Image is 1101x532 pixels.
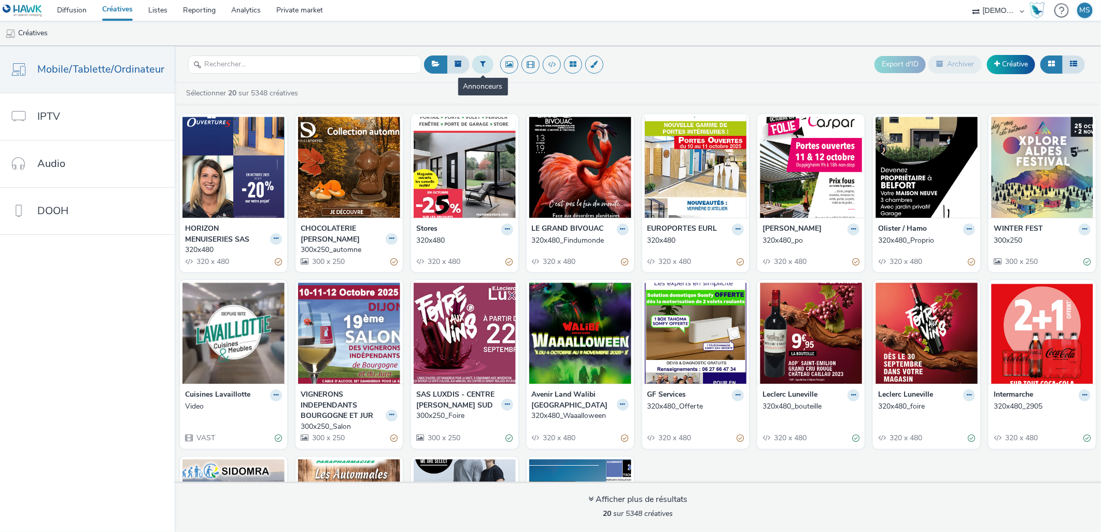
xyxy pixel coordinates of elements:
[888,257,922,267] span: 320 x 480
[416,411,513,421] a: 300x250_Foire
[416,223,437,235] strong: Stores
[275,256,282,267] div: Partiellement valide
[1062,55,1085,73] button: Liste
[737,433,744,444] div: Partiellement valide
[185,223,267,245] strong: HORIZON MENUISERIES SAS
[275,433,282,444] div: Valide
[645,283,747,384] img: 320x480_Offerte visual
[185,401,278,412] div: Video
[195,433,215,443] span: VAST
[414,283,516,384] img: 300x250_Foire visual
[994,401,1091,412] a: 320x480_2905
[763,235,855,246] div: 320x480_po
[763,223,822,235] strong: [PERSON_NAME]
[991,117,1093,218] img: 300x250 visual
[298,117,400,218] img: 300x250_automne visual
[658,433,691,443] span: 320 x 480
[301,389,383,421] strong: VIGNERONS INDEPENDANTS BOURGOGNE ET JUR
[968,433,975,444] div: Valide
[737,256,744,267] div: Partiellement valide
[182,283,285,384] img: Video visual
[773,433,807,443] span: 320 x 480
[185,245,282,255] a: 320x480
[588,494,687,506] div: Afficher plus de résultats
[390,433,398,444] div: Partiellement valide
[878,401,975,412] a: 320x480_foire
[763,389,817,401] strong: Leclerc Luneville
[542,257,576,267] span: 320 x 480
[529,283,631,384] img: 320x480_Waaalloween visual
[532,389,614,411] strong: Avenir Land Walibi [GEOGRAPHIC_DATA]
[195,257,229,267] span: 320 x 480
[1080,3,1091,18] div: MS
[532,235,629,246] a: 320x480_Findumonde
[37,109,60,124] span: IPTV
[876,117,978,218] img: 320x480_Proprio visual
[760,283,862,384] img: 320x480_bouteille visual
[878,389,933,401] strong: Leclerc Luneville
[991,283,1093,384] img: 320x480_2905 visual
[1029,2,1045,19] img: Hawk Academy
[1004,433,1038,443] span: 320 x 480
[416,389,499,411] strong: SAS LUXDIS - CENTRE [PERSON_NAME] SUD
[542,433,576,443] span: 320 x 480
[37,156,65,171] span: Audio
[994,235,1091,246] a: 300x250
[928,55,982,73] button: Archiver
[1040,55,1063,73] button: Grille
[647,235,740,246] div: 320x480
[311,257,345,267] span: 300 x 250
[622,256,629,267] div: Partiellement valide
[888,433,922,443] span: 320 x 480
[532,235,625,246] div: 320x480_Findumonde
[1083,433,1091,444] div: Valide
[427,433,460,443] span: 300 x 250
[760,117,862,218] img: 320x480_po visual
[647,401,740,412] div: 320x480_Offerte
[994,235,1086,246] div: 300x250
[647,235,744,246] a: 320x480
[622,433,629,444] div: Partiellement valide
[506,256,513,267] div: Partiellement valide
[532,411,625,421] div: 320x480_Waaalloween
[1029,2,1049,19] a: Hawk Academy
[1004,257,1038,267] span: 300 x 250
[987,55,1035,74] a: Créative
[390,256,398,267] div: Partiellement valide
[647,223,717,235] strong: EUROPORTES EURL
[37,203,68,218] span: DOOH
[414,117,516,218] img: 320x480 visual
[529,117,631,218] img: 320x480_Findumonde visual
[301,223,383,245] strong: CHOCOLATERIE [PERSON_NAME]
[301,245,393,255] div: 300x250_automne
[852,433,859,444] div: Valide
[185,245,278,255] div: 320x480
[852,256,859,267] div: Partiellement valide
[878,401,971,412] div: 320x480_foire
[416,411,509,421] div: 300x250_Foire
[532,411,629,421] a: 320x480_Waaalloween
[298,283,400,384] img: 300x250_Salon visual
[603,509,673,519] span: sur 5348 créatives
[878,235,975,246] a: 320x480_Proprio
[185,389,250,401] strong: Cuisines Lavaillotte
[185,401,282,412] a: Video
[763,401,855,412] div: 320x480_bouteille
[878,235,971,246] div: 320x480_Proprio
[647,401,744,412] a: 320x480_Offerte
[878,223,927,235] strong: Olister / Hamo
[1083,256,1091,267] div: Valide
[763,401,859,412] a: 320x480_bouteille
[3,4,43,17] img: undefined Logo
[182,117,285,218] img: 320x480 visual
[228,88,236,98] strong: 20
[876,283,978,384] img: 320x480_foire visual
[5,29,16,39] img: mobile
[647,389,686,401] strong: GF Services
[773,257,807,267] span: 320 x 480
[37,62,164,77] span: Mobile/Tablette/Ordinateur
[603,509,611,519] strong: 20
[301,422,393,432] div: 300x250_Salon
[532,223,604,235] strong: LE GRAND BIVOUAC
